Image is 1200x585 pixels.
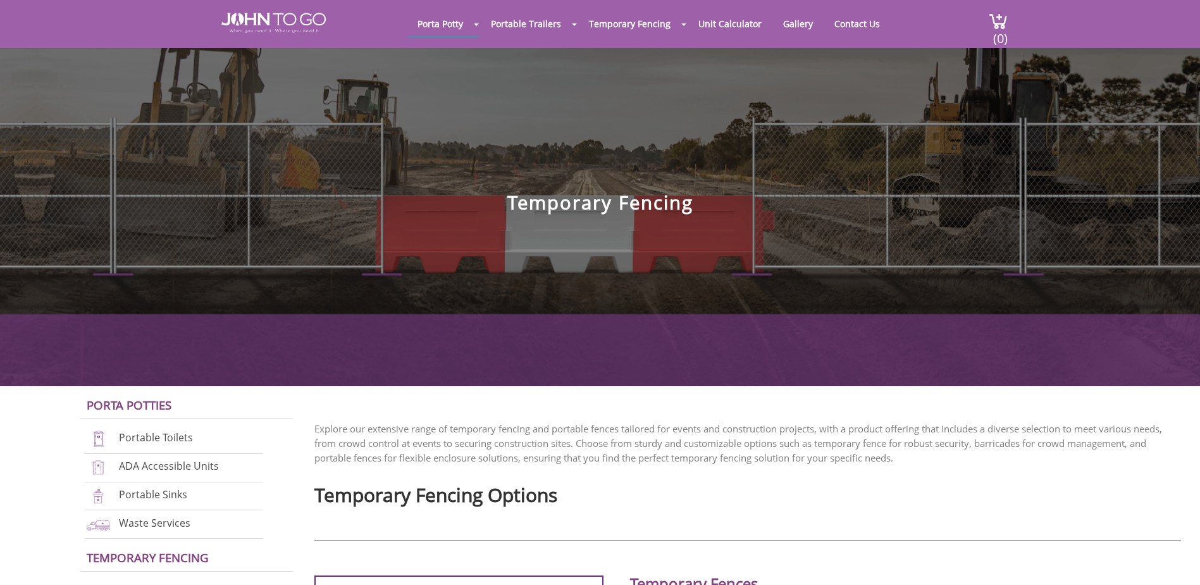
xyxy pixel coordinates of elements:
[87,397,171,413] a: Porta Potties
[119,487,187,501] a: Portable Sinks
[481,11,571,36] a: Portable Trailers
[774,11,822,36] a: Gallery
[85,516,112,533] img: waste-services-new.png
[119,431,193,444] a: Portable Toilets
[87,550,209,565] a: Temporary Fencing
[221,13,326,33] img: JOHN to go
[85,487,112,505] img: portable-sinks-new.png
[314,478,1181,505] h2: Temporary Fencing Options
[1149,534,1200,585] button: Live Chat
[825,11,889,36] a: Contact Us
[689,11,771,36] a: Unit Calculator
[85,459,112,476] img: ADA-units-new.png
[993,20,1008,47] span: (0)
[119,516,190,530] a: Waste Services
[85,431,112,448] img: portable-toilets-new.png
[119,459,219,473] a: ADA Accessible Units
[579,11,680,36] a: Temporary Fencing
[989,13,1008,30] img: cart a
[314,422,1181,465] p: Explore our extensive range of temporary fencing and portable fences tailored for events and cons...
[408,11,473,36] a: Porta Potty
